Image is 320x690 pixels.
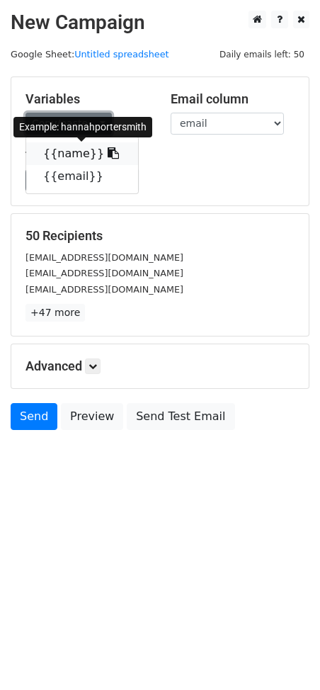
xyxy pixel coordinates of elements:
[13,117,152,137] div: Example: hannahportersmith
[11,403,57,430] a: Send
[11,49,169,60] small: Google Sheet:
[25,304,85,322] a: +47 more
[25,284,183,295] small: [EMAIL_ADDRESS][DOMAIN_NAME]
[25,268,183,278] small: [EMAIL_ADDRESS][DOMAIN_NAME]
[61,403,123,430] a: Preview
[26,165,138,188] a: {{email}}
[25,252,183,263] small: [EMAIL_ADDRESS][DOMAIN_NAME]
[127,403,234,430] a: Send Test Email
[25,358,295,374] h5: Advanced
[11,11,309,35] h2: New Campaign
[25,228,295,244] h5: 50 Recipients
[74,49,168,60] a: Untitled spreadsheet
[215,47,309,62] span: Daily emails left: 50
[25,91,149,107] h5: Variables
[215,49,309,60] a: Daily emails left: 50
[26,142,138,165] a: {{name}}
[171,91,295,107] h5: Email column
